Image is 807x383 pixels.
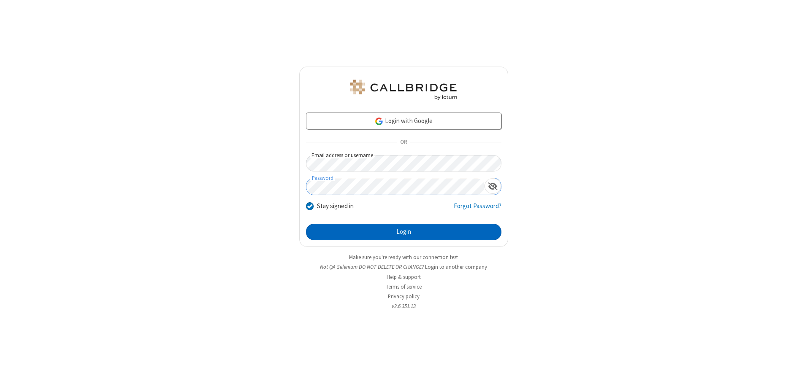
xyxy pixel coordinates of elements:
input: Email address or username [306,155,501,171]
input: Password [306,178,485,195]
div: Show password [485,178,501,194]
button: Login [306,224,501,241]
label: Stay signed in [317,201,354,211]
li: v2.6.351.13 [299,302,508,310]
img: google-icon.png [374,117,384,126]
img: QA Selenium DO NOT DELETE OR CHANGE [349,80,458,100]
span: OR [397,137,410,148]
a: Help & support [387,273,421,281]
a: Make sure you're ready with our connection test [349,254,458,261]
a: Terms of service [386,283,422,290]
button: Login to another company [425,263,487,271]
li: Not QA Selenium DO NOT DELETE OR CHANGE? [299,263,508,271]
a: Login with Google [306,112,501,129]
a: Privacy policy [388,293,420,300]
a: Forgot Password? [454,201,501,217]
